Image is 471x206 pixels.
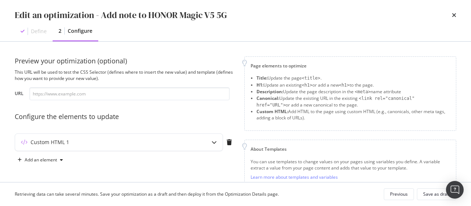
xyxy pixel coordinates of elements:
div: Previous [390,191,408,197]
strong: Canonical: [256,95,279,101]
div: Retrieving data can take several minutes. Save your optimization as a draft and then deploy it fr... [15,191,279,197]
div: Open Intercom Messenger [446,181,464,199]
li: Update the page description in the name attribute [256,88,450,95]
div: You can use templates to change values on your pages using variables you define. A variable extra... [251,158,450,171]
div: About Templates [251,146,450,152]
button: Save as draft [417,188,456,200]
div: Edit an optimization - Add note to HONOR Magic V5 5G [15,9,227,21]
li: Add HTML to the page using custom HTML (e.g., canonicals, other meta tags, adding a block of URLs). [256,108,450,121]
div: Configure the elements to update [15,112,235,122]
div: Page elements to optimize [251,63,450,69]
a: Learn more about templates and variables [251,174,338,180]
div: Custom HTML 1 [31,139,69,146]
span: <meta> [355,89,371,94]
div: Define [31,28,47,35]
button: Add an element [15,154,66,166]
div: Save as draft [423,191,450,197]
li: Update the existing URL in the existing or add a new canonical to the page. [256,95,450,108]
strong: Description: [256,88,283,95]
div: Configure [68,27,92,35]
div: This URL will be used to test the CSS Selector (defines where to insert the new value) and templa... [15,69,235,81]
button: Previous [384,188,414,200]
label: URL [15,90,24,98]
strong: Title: [256,75,268,81]
strong: Custom HTML: [256,108,288,115]
div: times [452,9,456,21]
div: Preview your optimization (optional) [15,56,235,66]
span: <h1> [302,83,312,88]
strong: H1: [256,82,263,88]
li: Update the page . [256,75,450,81]
input: https://www.example.com [29,87,230,100]
span: <title> [302,76,321,81]
li: Update an existing or add a new to the page. [256,82,450,88]
span: <h1> [339,83,350,88]
div: Add an element [25,158,57,162]
span: <link rel="canonical" href="URL"> [256,96,415,108]
div: 2 [59,27,61,35]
